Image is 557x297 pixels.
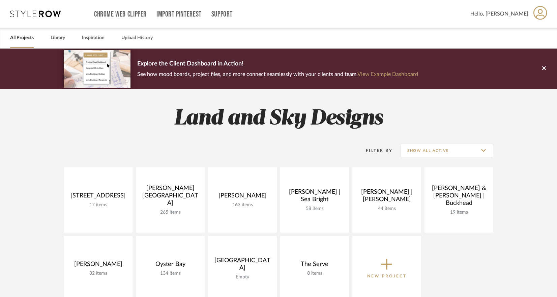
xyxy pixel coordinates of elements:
a: Upload History [121,33,153,43]
div: The Serve [286,261,344,271]
div: 17 items [69,202,127,208]
p: New Project [367,273,407,279]
div: [PERSON_NAME] | [PERSON_NAME] [358,188,416,206]
img: d5d033c5-7b12-40c2-a960-1ecee1989c38.png [64,50,130,87]
div: [PERSON_NAME] [69,261,127,271]
a: Support [211,11,233,17]
a: All Projects [10,33,34,43]
a: Library [51,33,65,43]
a: Chrome Web Clipper [94,11,147,17]
div: 44 items [358,206,416,212]
a: View Example Dashboard [357,72,418,77]
div: [PERSON_NAME] [213,192,271,202]
div: [STREET_ADDRESS] [69,192,127,202]
div: 163 items [213,202,271,208]
div: 58 items [286,206,344,212]
h2: Land and Sky Designs [36,106,521,131]
div: Empty [213,274,271,280]
div: 8 items [286,271,344,276]
a: Import Pinterest [156,11,202,17]
div: 134 items [141,271,199,276]
div: Filter By [357,147,392,154]
div: [PERSON_NAME][GEOGRAPHIC_DATA] [141,185,199,210]
p: See how mood boards, project files, and more connect seamlessly with your clients and team. [137,70,418,79]
div: 265 items [141,210,199,215]
div: [GEOGRAPHIC_DATA] [213,257,271,274]
p: Explore the Client Dashboard in Action! [137,59,418,70]
div: [PERSON_NAME] | Sea Bright [286,188,344,206]
a: Inspiration [82,33,105,43]
span: Hello, [PERSON_NAME] [470,10,528,18]
div: Oyster Bay [141,261,199,271]
div: 19 items [430,210,488,215]
div: 82 items [69,271,127,276]
div: [PERSON_NAME] & [PERSON_NAME] | Buckhead [430,185,488,210]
